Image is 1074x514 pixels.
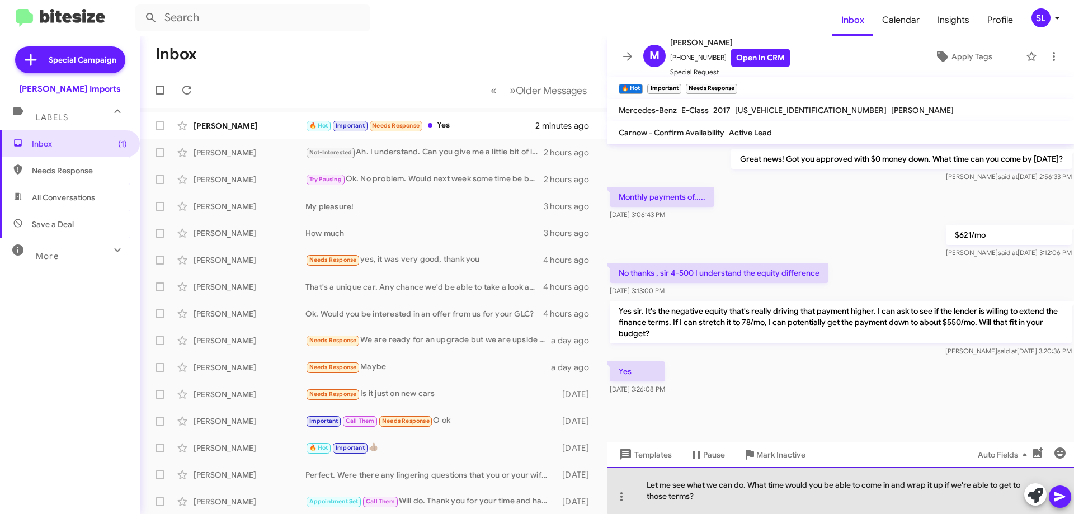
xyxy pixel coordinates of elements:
span: 🔥 Hot [309,444,328,451]
span: Appointment Set [309,498,359,505]
p: Yes [610,361,665,381]
span: 2017 [713,105,731,115]
div: [PERSON_NAME] [194,335,305,346]
span: Needs Response [309,364,357,371]
span: [PERSON_NAME] [DATE] 2:56:33 PM [946,172,1072,181]
span: [DATE] 3:06:43 PM [610,210,665,219]
div: [PERSON_NAME] [194,147,305,158]
a: Calendar [873,4,929,36]
span: Special Request [670,67,790,78]
span: Needs Response [309,390,357,398]
div: [DATE] [557,469,598,480]
button: Templates [607,445,681,465]
span: said at [997,347,1017,355]
small: Needs Response [686,84,737,94]
input: Search [135,4,370,31]
div: 2 minutes ago [535,120,598,131]
span: Not-Interested [309,149,352,156]
div: Will do. Thank you for your time and have a great day! [305,495,557,508]
button: SL [1022,8,1062,27]
span: M [649,47,660,65]
span: Try Pausing [309,176,342,183]
div: a day ago [551,335,598,346]
div: [DATE] [557,496,598,507]
div: Is it just on new cars [305,388,557,400]
span: Active Lead [729,128,772,138]
div: 3 hours ago [544,201,598,212]
div: 4 hours ago [543,254,598,266]
div: [DATE] [557,389,598,400]
button: Auto Fields [969,445,1040,465]
div: SL [1031,8,1051,27]
span: Needs Response [309,337,357,344]
small: 🔥 Hot [619,84,643,94]
span: Inbox [832,4,873,36]
div: [PERSON_NAME] [194,442,305,454]
button: Pause [681,445,734,465]
span: [PERSON_NAME] [DATE] 3:12:06 PM [946,248,1072,257]
div: Let me see what we can do. What time would you be able to come in and wrap it up if we're able to... [607,467,1074,514]
span: [DATE] 3:13:00 PM [610,286,665,295]
p: No thanks , sir 4-500 I understand the equity difference [610,263,828,283]
span: Mark Inactive [756,445,805,465]
span: Needs Response [309,256,357,263]
div: yes, it was very good, thank you [305,253,543,266]
div: My pleasure! [305,201,544,212]
span: [PHONE_NUMBER] [670,49,790,67]
span: » [510,83,516,97]
span: E-Class [681,105,709,115]
span: Important [336,444,365,451]
span: Call Them [346,417,375,425]
span: Insights [929,4,978,36]
span: Pause [703,445,725,465]
div: [PERSON_NAME] [194,228,305,239]
span: Mercedes-Benz [619,105,677,115]
span: Inbox [32,138,127,149]
div: Ok. Would you be interested in an offer from us for your GLC? [305,308,543,319]
div: 4 hours ago [543,281,598,293]
span: [PERSON_NAME] [670,36,790,49]
div: Ah. I understand. Can you give me a little bit of information on your vehicles condition? Are the... [305,146,544,159]
span: More [36,251,59,261]
div: [PERSON_NAME] [194,281,305,293]
button: Next [503,79,593,102]
p: Monthly payments of..... [610,187,714,207]
div: a day ago [551,362,598,373]
div: [PERSON_NAME] [194,469,305,480]
span: Important [336,122,365,129]
span: Profile [978,4,1022,36]
span: 🔥 Hot [309,122,328,129]
div: [PERSON_NAME] [194,416,305,427]
button: Mark Inactive [734,445,814,465]
span: Auto Fields [978,445,1031,465]
h1: Inbox [156,45,197,63]
span: said at [998,172,1018,181]
div: That's a unique car. Any chance we'd be able to take a look at it in person so I can offer you a ... [305,281,543,293]
span: Labels [36,112,68,122]
div: O ok [305,414,557,427]
button: Previous [484,79,503,102]
span: [US_VEHICLE_IDENTIFICATION_NUMBER] [735,105,887,115]
div: [PERSON_NAME] [194,389,305,400]
div: [PERSON_NAME] [194,308,305,319]
span: Older Messages [516,84,587,97]
span: (1) [118,138,127,149]
div: [PERSON_NAME] [194,201,305,212]
span: [PERSON_NAME] [891,105,954,115]
span: said at [998,248,1018,257]
div: [PERSON_NAME] [194,362,305,373]
span: Templates [616,445,672,465]
div: [DATE] [557,416,598,427]
p: Yes sir. It's the negative equity that's really driving that payment higher. I can ask to see if ... [610,301,1072,343]
a: Open in CRM [731,49,790,67]
div: [PERSON_NAME] [194,254,305,266]
div: 👍🏽 [305,441,557,454]
p: Great news! Got you approved with $0 money down. What time can you come by [DATE]? [731,149,1072,169]
span: Apply Tags [951,46,992,67]
div: 4 hours ago [543,308,598,319]
span: [PERSON_NAME] [DATE] 3:20:36 PM [945,347,1072,355]
div: How much [305,228,544,239]
span: Needs Response [382,417,430,425]
div: [PERSON_NAME] Imports [19,83,121,95]
div: 2 hours ago [544,147,598,158]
